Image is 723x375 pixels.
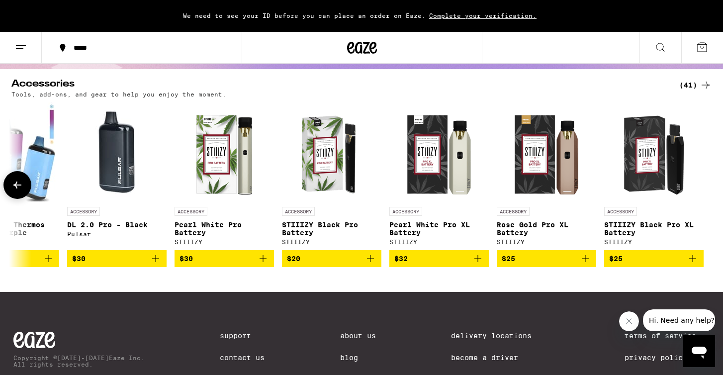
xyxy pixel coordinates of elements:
[11,79,663,91] h2: Accessories
[497,221,596,237] p: Rose Gold Pro XL Battery
[426,12,540,19] span: Complete your verification.
[67,231,167,237] div: Pulsar
[451,332,549,340] a: Delivery Locations
[67,207,100,216] p: ACCESSORY
[394,255,408,263] span: $32
[451,354,549,362] a: Become a Driver
[67,221,167,229] p: DL 2.0 Pro - Black
[11,91,226,97] p: Tools, add-ons, and gear to help you enjoy the moment.
[282,239,381,245] div: STIIIZY
[67,250,167,267] button: Add to bag
[683,335,715,367] iframe: Button to launch messaging window
[389,207,422,216] p: ACCESSORY
[604,239,704,245] div: STIIIZY
[67,102,167,250] a: Open page for DL 2.0 Pro - Black from Pulsar
[287,255,300,263] span: $20
[175,207,207,216] p: ACCESSORY
[609,255,623,263] span: $25
[389,221,489,237] p: Pearl White Pro XL Battery
[175,250,274,267] button: Add to bag
[282,102,381,250] a: Open page for STIIIZY Black Pro Battery from STIIIZY
[604,102,704,202] img: STIIIZY - STIIIZY Black Pro XL Battery
[175,239,274,245] div: STIIIZY
[340,332,376,340] a: About Us
[13,355,145,368] p: Copyright © [DATE]-[DATE] Eaze Inc. All rights reserved.
[497,239,596,245] div: STIIIZY
[643,309,715,331] iframe: Message from company
[389,102,489,250] a: Open page for Pearl White Pro XL Battery from STIIIZY
[604,207,637,216] p: ACCESSORY
[604,102,704,250] a: Open page for STIIIZY Black Pro XL Battery from STIIIZY
[220,332,265,340] a: Support
[389,102,489,202] img: STIIIZY - Pearl White Pro XL Battery
[619,311,639,331] iframe: Close message
[497,250,596,267] button: Add to bag
[183,12,426,19] span: We need to see your ID before you can place an order on Eaze.
[175,102,274,202] img: STIIIZY - Pearl White Pro Battery
[220,354,265,362] a: Contact Us
[497,102,596,250] a: Open page for Rose Gold Pro XL Battery from STIIIZY
[604,221,704,237] p: STIIIZY Black Pro XL Battery
[604,250,704,267] button: Add to bag
[497,207,530,216] p: ACCESSORY
[282,207,315,216] p: ACCESSORY
[497,102,596,202] img: STIIIZY - Rose Gold Pro XL Battery
[625,354,710,362] a: Privacy Policy
[282,250,381,267] button: Add to bag
[67,102,167,202] img: Pulsar - DL 2.0 Pro - Black
[389,239,489,245] div: STIIIZY
[625,332,710,340] a: Terms of Service
[72,255,86,263] span: $30
[282,102,381,202] img: STIIIZY - STIIIZY Black Pro Battery
[180,255,193,263] span: $30
[282,221,381,237] p: STIIIZY Black Pro Battery
[679,79,712,91] a: (41)
[175,221,274,237] p: Pearl White Pro Battery
[389,250,489,267] button: Add to bag
[340,354,376,362] a: Blog
[175,102,274,250] a: Open page for Pearl White Pro Battery from STIIIZY
[502,255,515,263] span: $25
